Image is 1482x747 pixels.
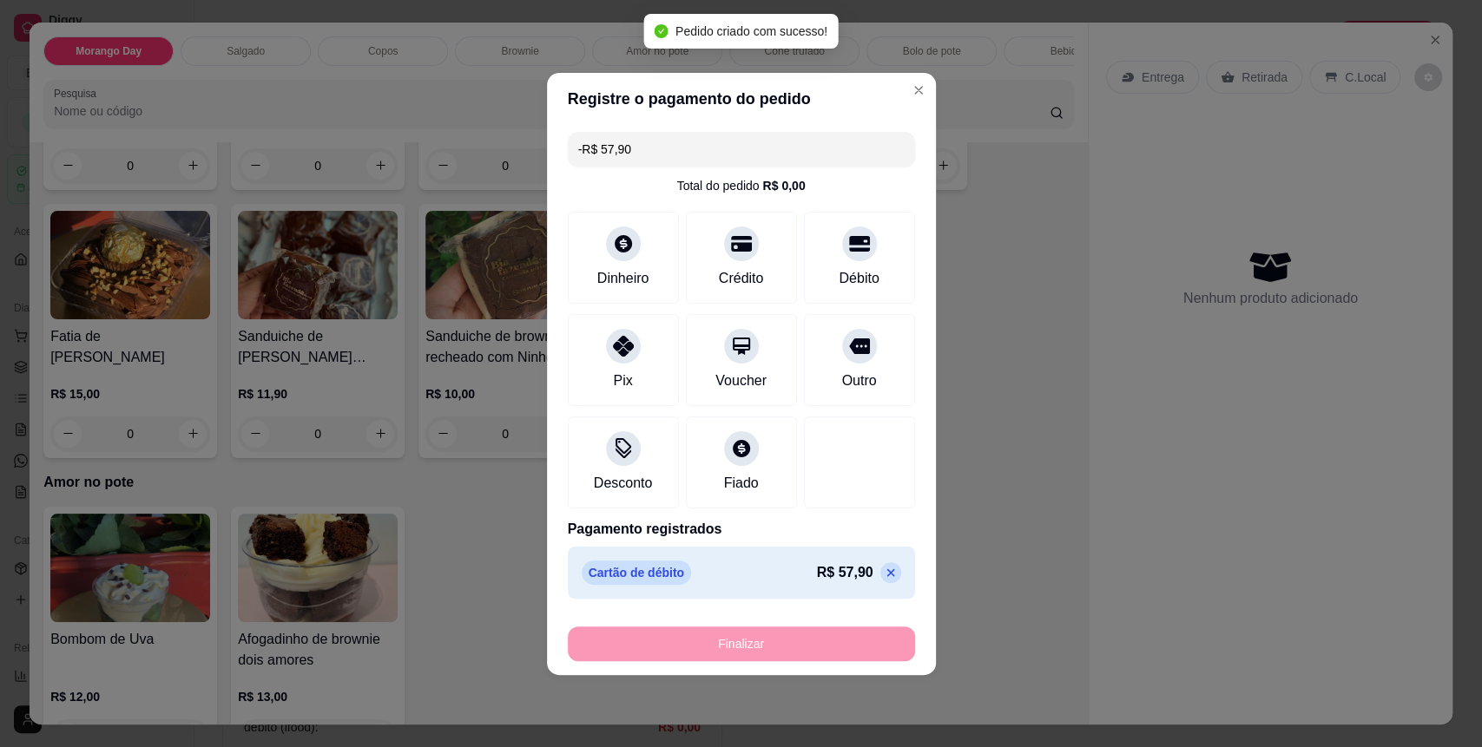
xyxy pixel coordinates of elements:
div: Débito [839,268,879,289]
p: Cartão de débito [582,560,691,585]
div: R$ 0,00 [762,177,805,194]
div: Total do pedido [676,177,805,194]
div: Desconto [594,473,653,494]
p: R$ 57,90 [817,562,873,583]
span: Pedido criado com sucesso! [675,24,827,38]
input: Ex.: hambúrguer de cordeiro [578,132,905,167]
div: Dinheiro [597,268,649,289]
div: Outro [841,370,876,391]
div: Crédito [719,268,764,289]
header: Registre o pagamento do pedido [547,73,936,125]
div: Voucher [715,370,767,391]
div: Pix [613,370,632,391]
p: Pagamento registrados [568,519,915,540]
button: Close [905,76,932,104]
div: Fiado [723,473,758,494]
span: check-circle [655,24,669,38]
